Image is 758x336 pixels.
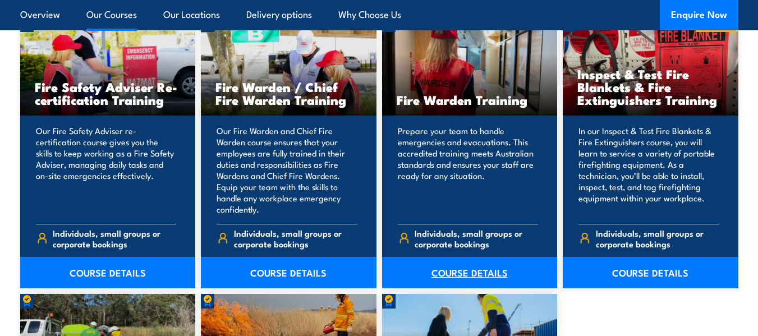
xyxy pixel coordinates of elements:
p: Our Fire Warden and Chief Fire Warden course ensures that your employees are fully trained in the... [217,125,357,215]
a: COURSE DETAILS [563,257,738,288]
p: In our Inspect & Test Fire Blankets & Fire Extinguishers course, you will learn to service a vari... [578,125,719,215]
span: Individuals, small groups or corporate bookings [53,228,176,249]
a: COURSE DETAILS [201,257,376,288]
h3: Inspect & Test Fire Blankets & Fire Extinguishers Training [577,67,724,106]
h3: Fire Warden Training [397,93,543,106]
h3: Fire Safety Adviser Re-certification Training [35,80,181,106]
p: Our Fire Safety Adviser re-certification course gives you the skills to keep working as a Fire Sa... [36,125,177,215]
a: COURSE DETAILS [382,257,558,288]
span: Individuals, small groups or corporate bookings [596,228,719,249]
a: COURSE DETAILS [20,257,196,288]
h3: Fire Warden / Chief Fire Warden Training [215,80,362,106]
p: Prepare your team to handle emergencies and evacuations. This accredited training meets Australia... [398,125,539,215]
span: Individuals, small groups or corporate bookings [415,228,538,249]
span: Individuals, small groups or corporate bookings [234,228,357,249]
